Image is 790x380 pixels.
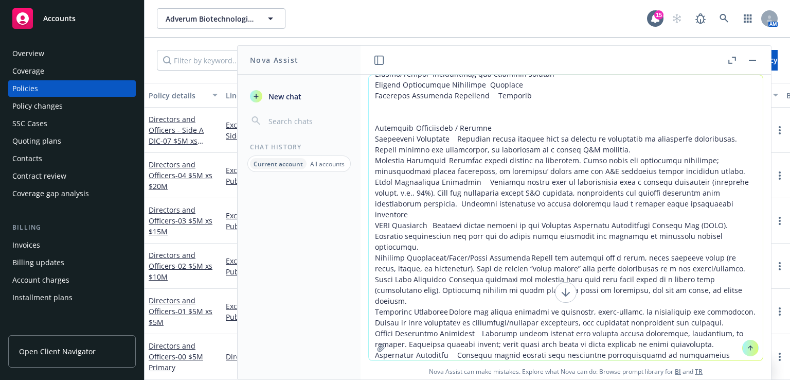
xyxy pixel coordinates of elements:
[12,289,73,306] div: Installment plans
[145,83,222,108] button: Policy details
[149,341,203,372] a: Directors and Officers
[8,237,136,253] a: Invoices
[12,237,40,253] div: Invoices
[12,98,63,114] div: Policy changes
[12,115,47,132] div: SSC Cases
[774,351,786,363] a: more
[8,185,136,202] a: Coverage gap analysis
[149,352,203,372] span: - 00 $5M Primary
[149,160,212,191] a: Directors and Officers
[149,205,212,236] a: Directors and Officers
[149,296,212,327] a: Directors and Officers
[12,168,66,184] div: Contract review
[149,114,204,157] a: Directors and Officers - Side A DIC
[166,13,255,24] span: Adverum Biotechnologies, Inc.
[226,165,346,186] a: Excess - Directors and Officers - Public $5M excess of $20M
[12,133,61,149] div: Quoting plans
[690,8,711,29] a: Report a Bug
[12,254,64,271] div: Billing updates
[654,10,663,20] div: 15
[246,87,352,106] button: New chat
[714,8,734,29] a: Search
[774,124,786,136] a: more
[8,63,136,79] a: Coverage
[12,45,44,62] div: Overview
[149,136,203,157] span: - 07 $5M xs $35M Excess
[157,50,335,71] input: Filter by keyword...
[8,80,136,97] a: Policies
[226,90,335,101] div: Lines of coverage
[12,63,44,79] div: Coverage
[226,210,346,232] a: Excess - Directors and Officers - Public $5M excess of $15M
[8,272,136,288] a: Account charges
[369,75,763,360] textarea: Loremi dolor si ametconsectetu A&E- sed doe tempor in utlabor et Dolore mag/al enimadminim V quis...
[149,170,212,191] span: - 04 $5M xs $20M
[238,143,361,151] div: Chat History
[226,255,346,277] a: Excess - Directors and Officers - Public $5M excess of $10M
[149,216,212,236] span: - 03 $5M xs $15M
[12,150,42,167] div: Contacts
[8,254,136,271] a: Billing updates
[149,250,212,282] a: Directors and Officers
[266,114,348,128] input: Search chats
[774,305,786,318] a: more
[226,351,346,362] a: Directors and Officers - Public
[675,367,681,376] a: BI
[774,260,786,272] a: more
[222,83,350,108] button: Lines of coverage
[149,261,212,282] span: - 02 $5M xs $10M
[8,289,136,306] a: Installment plans
[8,150,136,167] a: Contacts
[8,133,136,149] a: Quoting plans
[226,119,346,141] a: Excess - Directors and Officers - Side A DIC $5M excess of $35M
[8,115,136,132] a: SSC Cases
[157,8,285,29] button: Adverum Biotechnologies, Inc.
[43,14,76,23] span: Accounts
[19,346,96,357] span: Open Client Navigator
[310,160,345,168] p: All accounts
[8,98,136,114] a: Policy changes
[8,45,136,62] a: Overview
[695,367,703,376] a: TR
[774,215,786,227] a: more
[226,301,346,322] a: Excess - Directors and Officers - Public $5M excess of $5M
[667,8,687,29] a: Start snowing
[774,169,786,182] a: more
[738,8,758,29] a: Switch app
[8,222,136,233] div: Billing
[254,160,303,168] p: Current account
[149,306,212,327] span: - 01 $5M xs $5M
[266,91,301,102] span: New chat
[8,4,136,33] a: Accounts
[8,168,136,184] a: Contract review
[12,272,69,288] div: Account charges
[250,55,298,65] h1: Nova Assist
[149,90,206,101] div: Policy details
[8,326,136,337] div: Tools
[12,185,89,202] div: Coverage gap analysis
[12,80,38,97] div: Policies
